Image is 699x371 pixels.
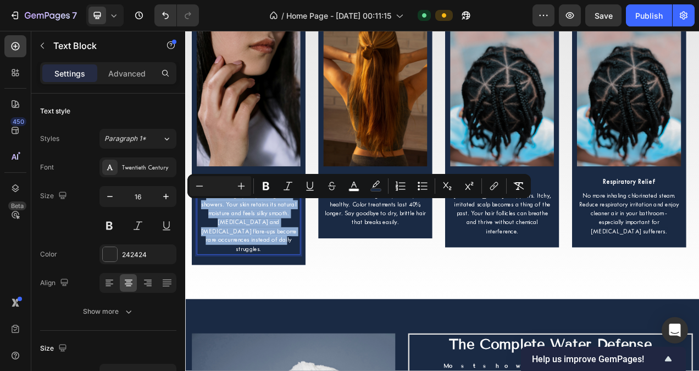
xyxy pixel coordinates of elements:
[179,188,309,200] p: Stronger, Shinier Hair
[187,174,531,198] div: Editor contextual toolbar
[83,306,134,317] div: Show more
[20,207,143,285] span: No more tight, itchy feeling after showers. Your skin retains its natural moisture and feels silk...
[40,134,59,144] div: Styles
[635,10,663,21] div: Publish
[15,205,148,288] div: Rich Text Editor. Editing area: main
[41,189,122,199] span: Softer, Hydrated Skin
[54,68,85,79] p: Settings
[40,341,69,356] div: Size
[40,189,69,204] div: Size
[108,68,146,79] p: Advanced
[122,250,174,260] div: 242424
[40,162,54,172] div: Font
[40,106,70,116] div: Text style
[72,9,77,22] p: 7
[626,4,672,26] button: Publish
[185,31,699,371] iframe: Design area
[345,207,469,262] span: [MEDICAL_DATA] disappears. Itchy, irritated scalp becomes a thing of the past. Your hair follicle...
[40,302,176,321] button: Show more
[104,134,146,144] span: Paragraph 1*
[99,129,176,149] button: Paragraph 1*
[532,352,675,365] button: Show survey - Help us improve GemPages!
[40,276,71,291] div: Align
[40,249,57,259] div: Color
[536,189,603,199] span: Respiratory Relief
[662,317,688,343] div: Open Intercom Messenger
[585,4,622,26] button: Save
[281,10,284,21] span: /
[506,207,634,262] span: No more inhaling chlorinated steam. Reduce respiratory irritation and enjoy cleaner air in your b...
[53,39,147,52] p: Text Block
[595,11,613,20] span: Save
[10,117,26,126] div: 450
[286,10,391,21] span: Home Page - [DATE] 00:11:15
[376,189,437,199] span: Nourished Scalp
[122,163,174,173] div: Twentieth Century
[154,4,199,26] div: Undo/Redo
[8,201,26,210] div: Beta
[532,354,662,364] span: Help us improve GemPages!
[4,4,82,26] button: 7
[179,207,309,250] span: Hair becomes manageable, vibrant, and healthy. Color treatments last 40% longer. Say goodbye to d...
